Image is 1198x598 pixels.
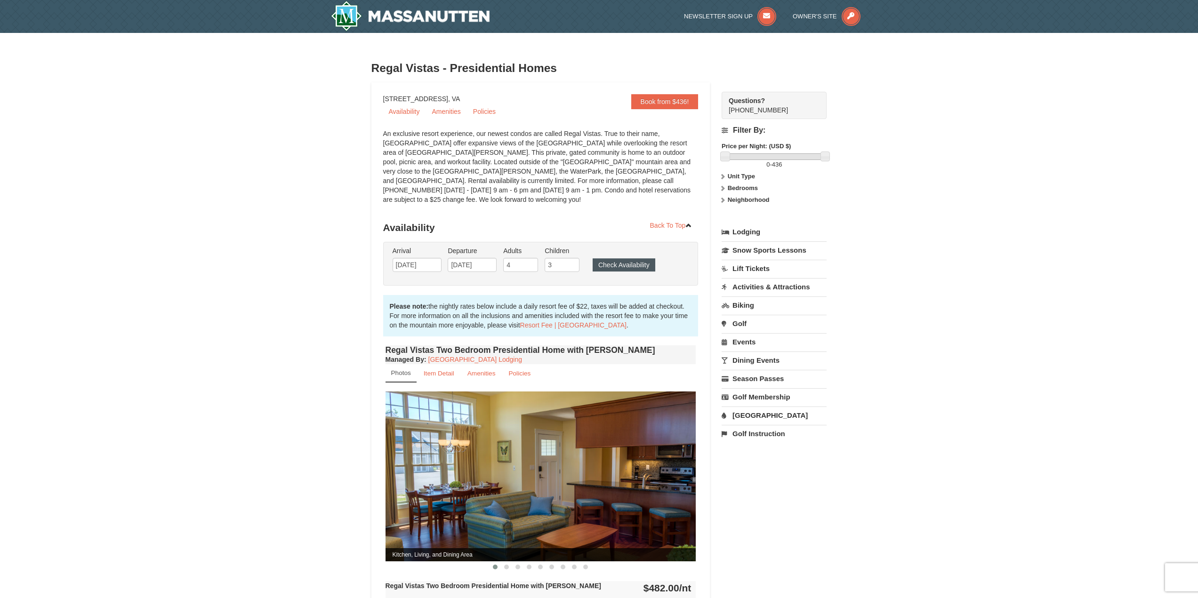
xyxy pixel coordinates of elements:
a: Policies [502,364,537,383]
a: Newsletter Sign Up [684,13,776,20]
label: - [722,160,827,169]
strong: : [386,356,426,363]
small: Photos [391,369,411,376]
h4: Regal Vistas Two Bedroom Presidential Home with [PERSON_NAME] [386,345,696,355]
label: Arrival [393,246,442,255]
a: Golf Membership [722,388,827,406]
h3: Regal Vistas - Presidential Homes [371,59,827,78]
span: Owner's Site [793,13,837,20]
strong: Price per Night: (USD $) [722,143,791,150]
strong: Bedrooms [728,184,758,191]
label: Adults [503,246,538,255]
label: Children [545,246,579,255]
strong: Questions? [729,97,765,104]
label: Departure [448,246,497,255]
span: Newsletter Sign Up [684,13,753,20]
span: Managed By [386,356,424,363]
div: An exclusive resort experience, our newest condos are called Regal Vistas. True to their name, [G... [383,129,699,214]
span: Kitchen, Living, and Dining Area [386,548,696,561]
a: Back To Top [644,218,699,232]
strong: Regal Vistas Two Bedroom Presidential Home with [PERSON_NAME] [386,582,601,590]
strong: Unit Type [728,173,755,180]
span: [PHONE_NUMBER] [729,96,810,114]
a: Events [722,333,827,351]
a: Season Passes [722,370,827,387]
h3: Availability [383,218,699,237]
button: Check Availability [593,258,655,271]
a: [GEOGRAPHIC_DATA] Lodging [428,356,522,363]
a: Owner's Site [793,13,860,20]
a: Snow Sports Lessons [722,241,827,259]
a: Golf Instruction [722,425,827,442]
a: Biking [722,296,827,314]
strong: Please note: [390,303,428,310]
span: 436 [772,161,782,168]
span: 0 [766,161,770,168]
img: Kitchen, Living, and Dining Area [386,391,696,561]
span: /nt [679,582,691,593]
a: Availability [383,104,426,119]
small: Policies [508,370,531,377]
a: Lodging [722,223,827,240]
small: Item Detail [424,370,454,377]
a: Golf [722,315,827,332]
a: Amenities [461,364,502,383]
img: Massanutten Resort Logo [331,1,490,31]
a: Photos [386,364,417,383]
a: Book from $436! [631,94,699,109]
small: Amenities [467,370,496,377]
h4: Filter By: [722,126,827,135]
a: Amenities [426,104,466,119]
strong: $482.00 [643,582,691,593]
a: Item Detail [418,364,460,383]
div: the nightly rates below include a daily resort fee of $22, taxes will be added at checkout. For m... [383,295,699,336]
a: Policies [467,104,501,119]
a: Massanutten Resort [331,1,490,31]
a: Activities & Attractions [722,278,827,295]
a: Dining Events [722,351,827,369]
strong: Neighborhood [728,196,770,203]
a: Resort Fee | [GEOGRAPHIC_DATA] [520,321,627,329]
a: Lift Tickets [722,260,827,277]
a: [GEOGRAPHIC_DATA] [722,407,827,424]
